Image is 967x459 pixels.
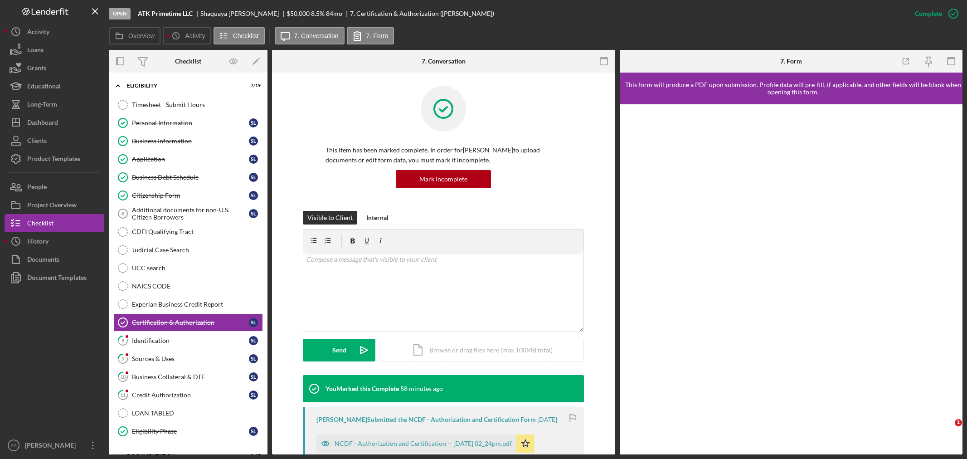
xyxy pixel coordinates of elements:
[113,96,263,114] a: Timesheet - Submit Hours
[132,156,249,163] div: Application
[113,114,263,132] a: Personal InformationSL
[249,155,258,164] div: S L
[307,211,353,225] div: Visible to Client
[244,453,261,459] div: 0 / 17
[127,83,238,88] div: Eligibility
[132,428,249,435] div: Eligibility Phase
[132,137,249,145] div: Business Information
[113,404,263,422] a: LOAN TABLED
[132,228,262,235] div: CDFI Qualifying Tract
[113,350,263,368] a: 9Sources & UsesSL
[422,58,466,65] div: 7. Conversation
[132,319,249,326] div: Certification & Authorization
[537,416,557,423] time: 2025-10-14 18:24
[936,419,958,441] iframe: Intercom live chat
[5,436,104,454] button: SS[PERSON_NAME]
[396,170,491,188] button: Mark Incomplete
[347,27,394,44] button: 7. Form
[128,32,155,39] label: Overview
[780,58,802,65] div: 7. Form
[113,186,263,205] a: Citizenship FormSL
[906,5,962,23] button: Complete
[109,27,160,44] button: Overview
[113,150,263,168] a: ApplicationSL
[294,32,339,39] label: 7. Conversation
[624,81,963,96] div: This form will produce a PDF upon submission. Profile data will pre-fill, if applicable, and othe...
[113,332,263,350] a: 8IdentificationSL
[249,336,258,345] div: S L
[326,145,561,166] p: This item has been marked complete. In order for [PERSON_NAME] to upload documents or edit form d...
[275,27,345,44] button: 7. Conversation
[200,10,287,17] div: Shaquaya [PERSON_NAME]
[249,209,258,218] div: S L
[316,416,536,423] div: [PERSON_NAME] Submitted the NCDF - Authorization and Certification Form
[249,173,258,182] div: S L
[332,339,346,361] div: Send
[629,113,955,445] iframe: Lenderfit form
[23,436,82,457] div: [PERSON_NAME]
[121,356,125,361] tspan: 9
[185,32,205,39] label: Activity
[326,10,342,17] div: 84 mo
[120,374,126,380] tspan: 10
[249,391,258,400] div: S L
[366,32,388,39] label: 7. Form
[113,422,263,440] a: Eligibility PhaseSL
[249,427,258,436] div: S L
[915,5,942,23] div: Complete
[249,318,258,327] div: S L
[350,10,494,17] div: 7. Certification & Authorization ([PERSON_NAME])
[113,259,263,277] a: UCC search
[249,354,258,363] div: S L
[214,27,265,44] button: Checklist
[400,385,443,392] time: 2025-10-15 18:37
[132,337,249,344] div: Identification
[132,301,262,308] div: Experian Business Credit Report
[113,132,263,150] a: Business InformationSL
[132,283,262,290] div: NAICS CODE
[11,443,17,448] text: SS
[113,205,263,223] a: 6Additional documents for non-U.S. Citizen BorrowersSL
[249,191,258,200] div: S L
[419,170,467,188] div: Mark Incomplete
[366,211,389,225] div: Internal
[109,8,131,20] div: Open
[311,10,325,17] div: 8.5 %
[113,241,263,259] a: Judicial Case Search
[233,32,259,39] label: Checklist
